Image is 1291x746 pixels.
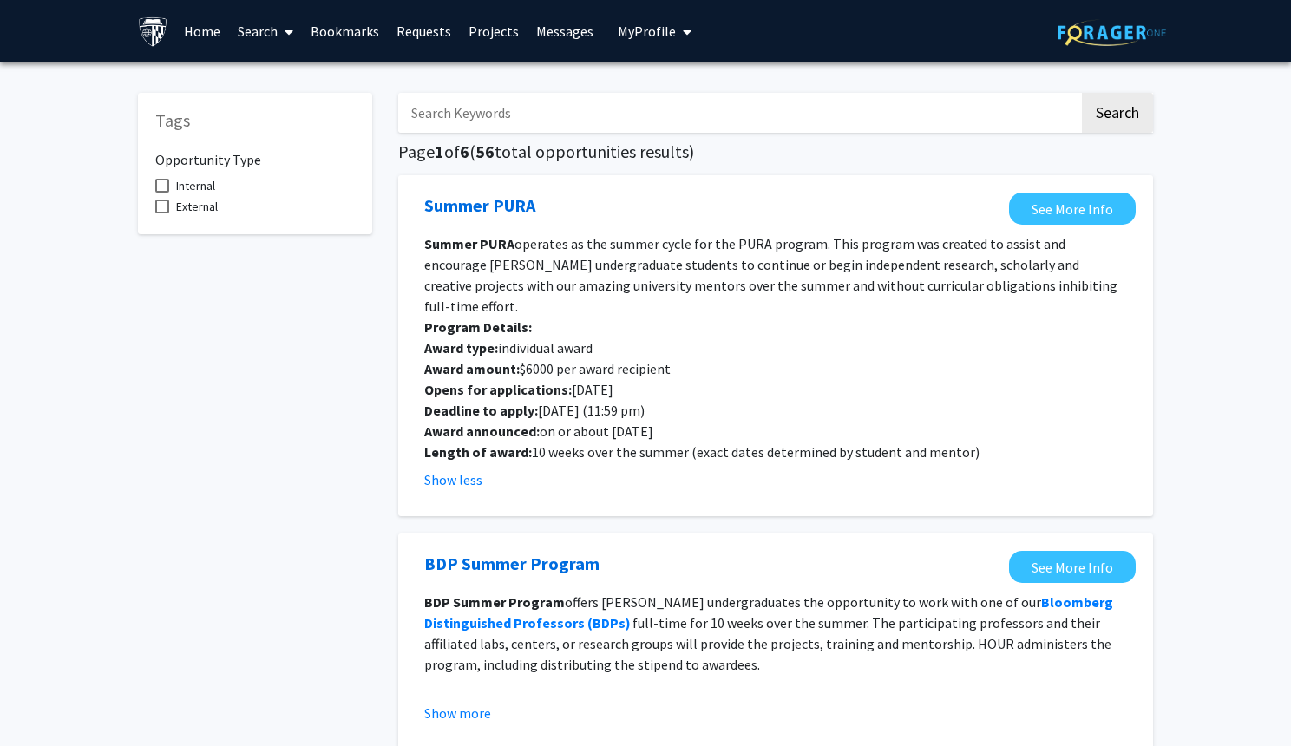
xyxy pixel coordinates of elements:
[424,402,538,419] strong: Deadline to apply:
[424,360,520,377] strong: Award amount:
[424,400,1127,421] p: [DATE] (11:59 pm)
[302,1,388,62] a: Bookmarks
[398,93,1079,133] input: Search Keywords
[388,1,460,62] a: Requests
[138,16,168,47] img: Johns Hopkins University Logo
[155,110,355,131] h5: Tags
[424,193,535,219] a: Opens in a new tab
[1058,19,1166,46] img: ForagerOne Logo
[424,235,1117,315] span: operates as the summer cycle for the PURA program. This program was created to assist and encoura...
[1082,93,1153,133] button: Search
[424,592,1127,675] p: offers [PERSON_NAME] undergraduates the opportunity to work with one of our full-time for 10 week...
[1009,551,1136,583] a: Opens in a new tab
[176,196,218,217] span: External
[424,235,514,252] strong: Summer PURA
[424,469,482,490] button: Show less
[528,1,602,62] a: Messages
[424,422,540,440] strong: Award announced:
[475,141,495,162] span: 56
[424,442,1127,462] p: 10 weeks over the summer (exact dates determined by student and mentor)
[13,668,74,733] iframe: Chat
[424,551,600,577] a: Opens in a new tab
[460,141,469,162] span: 6
[424,381,572,398] strong: Opens for applications:
[424,337,1127,358] p: individual award
[424,703,491,723] button: Show more
[1009,193,1136,225] a: Opens in a new tab
[424,379,1127,400] p: [DATE]
[460,1,528,62] a: Projects
[229,1,302,62] a: Search
[176,175,215,196] span: Internal
[155,138,355,168] h6: Opportunity Type
[398,141,1153,162] h5: Page of ( total opportunities results)
[175,1,229,62] a: Home
[424,593,565,611] strong: BDP Summer Program
[424,339,498,357] strong: Award type:
[424,318,532,336] strong: Program Details:
[424,443,532,461] strong: Length of award:
[424,358,1127,379] p: $6000 per award recipient
[435,141,444,162] span: 1
[424,421,1127,442] p: on or about [DATE]
[618,23,676,40] span: My Profile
